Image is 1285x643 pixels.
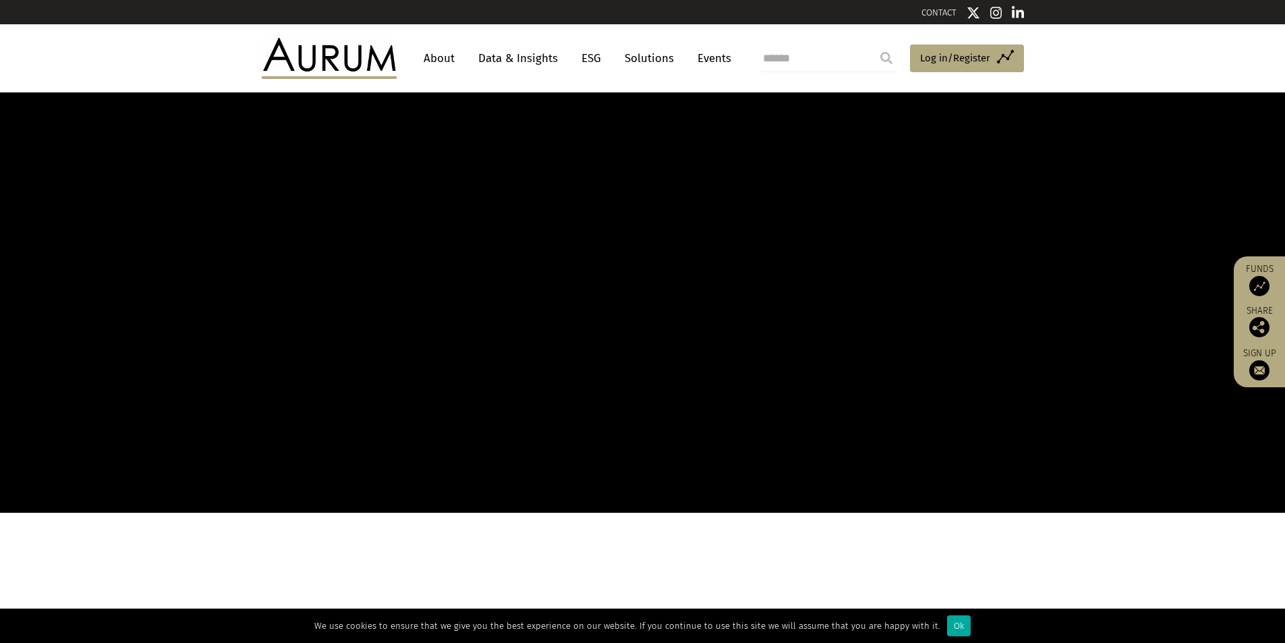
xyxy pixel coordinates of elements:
[1240,263,1278,296] a: Funds
[990,6,1002,20] img: Instagram icon
[618,46,681,71] a: Solutions
[1249,317,1269,337] img: Share this post
[873,45,900,72] input: Submit
[1240,347,1278,381] a: Sign up
[1012,6,1024,20] img: Linkedin icon
[1249,360,1269,381] img: Sign up to our newsletter
[1240,306,1278,337] div: Share
[691,46,731,71] a: Events
[472,46,565,71] a: Data & Insights
[262,38,397,78] img: Aurum
[920,50,990,66] span: Log in/Register
[417,46,461,71] a: About
[967,6,980,20] img: Twitter icon
[947,615,971,636] div: Ok
[910,45,1024,73] a: Log in/Register
[1249,276,1269,296] img: Access Funds
[921,7,956,18] a: CONTACT
[575,46,608,71] a: ESG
